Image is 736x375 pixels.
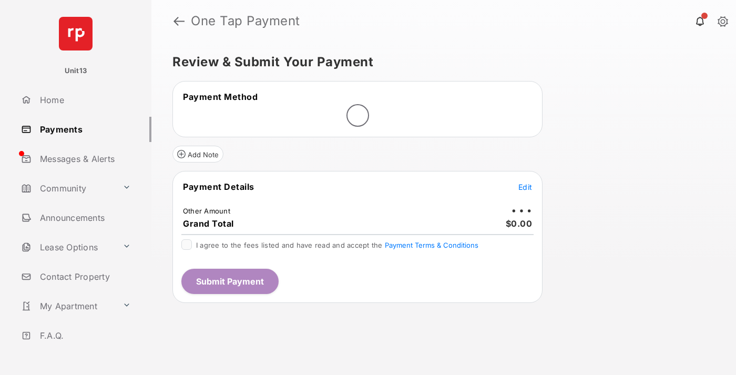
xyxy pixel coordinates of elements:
[181,269,279,294] button: Submit Payment
[17,264,151,289] a: Contact Property
[196,241,478,249] span: I agree to the fees listed and have read and accept the
[59,17,93,50] img: svg+xml;base64,PHN2ZyB4bWxucz0iaHR0cDovL3d3dy53My5vcmcvMjAwMC9zdmciIHdpZHRoPSI2NCIgaGVpZ2h0PSI2NC...
[17,176,118,201] a: Community
[17,117,151,142] a: Payments
[183,92,258,102] span: Payment Method
[17,323,151,348] a: F.A.Q.
[518,183,532,191] span: Edit
[17,205,151,230] a: Announcements
[506,218,533,229] span: $0.00
[183,218,234,229] span: Grand Total
[385,241,478,249] button: I agree to the fees listed and have read and accept the
[518,181,532,192] button: Edit
[182,206,231,216] td: Other Amount
[17,293,118,319] a: My Apartment
[17,87,151,113] a: Home
[172,146,223,163] button: Add Note
[17,235,118,260] a: Lease Options
[191,15,300,27] strong: One Tap Payment
[17,146,151,171] a: Messages & Alerts
[172,56,707,68] h5: Review & Submit Your Payment
[65,66,87,76] p: Unit13
[183,181,254,192] span: Payment Details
